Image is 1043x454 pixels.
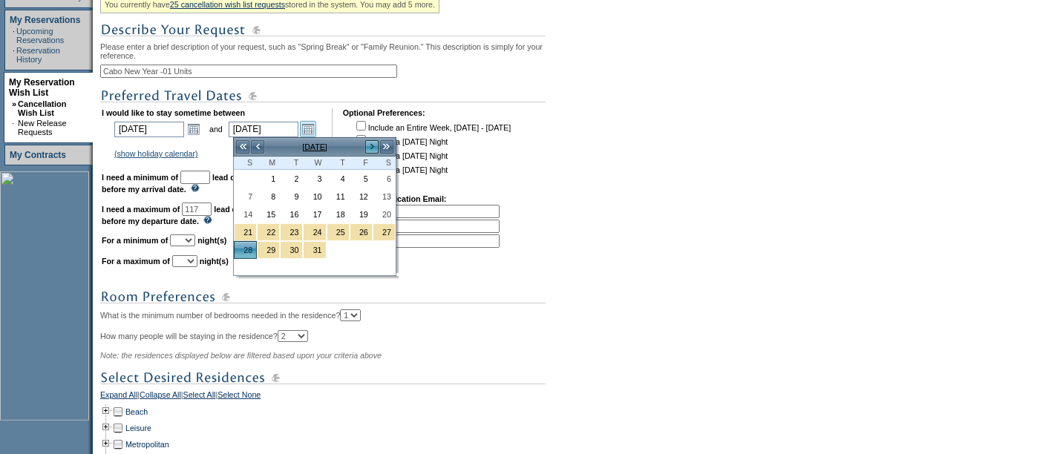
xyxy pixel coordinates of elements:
[373,206,395,223] a: 20
[350,206,372,223] a: 19
[12,119,16,136] td: ·
[379,139,394,154] a: >>
[258,242,279,258] a: 29
[258,206,279,223] a: 15
[250,139,265,154] a: <
[327,157,350,170] th: Thursday
[280,223,303,241] td: Christmas Holiday
[100,390,572,404] div: | | |
[235,206,256,223] a: 14
[125,424,151,432] a: Leisure
[304,224,325,240] a: 24
[203,216,212,224] img: questionMark_lightBlue.gif
[303,188,326,205] td: Wednesday, December 10, 2025
[350,205,373,223] td: Friday, December 19, 2025
[350,188,373,205] td: Friday, December 12, 2025
[10,15,80,25] a: My Reservations
[100,390,137,404] a: Expand All
[102,108,245,117] b: I would like to stay sometime between
[100,351,382,360] span: Note: the residences displayed below are filtered based upon your criteria above
[258,171,279,187] a: 1
[303,241,326,259] td: New Year's Holiday
[281,171,302,187] a: 2
[304,242,325,258] a: 31
[303,205,326,223] td: Wednesday, December 17, 2025
[280,170,303,188] td: Tuesday, December 02, 2025
[373,188,396,205] td: Saturday, December 13, 2025
[257,157,280,170] th: Monday
[350,171,372,187] a: 5
[235,139,250,154] a: <<
[257,241,280,259] td: New Year's Holiday
[186,121,202,137] a: Open the calendar popup.
[303,223,326,241] td: Christmas Holiday
[191,184,200,192] img: questionMark_lightBlue.gif
[234,205,257,223] td: Sunday, December 14, 2025
[234,241,257,259] td: New Year's Holiday
[373,157,396,170] th: Saturday
[13,46,15,64] td: ·
[353,119,511,184] td: Include an Entire Week, [DATE] - [DATE] Include a [DATE] Night Include a [DATE] Night Include a [...
[102,257,170,266] b: For a maximum of
[350,157,373,170] th: Friday
[304,188,325,205] a: 10
[18,119,66,136] a: New Release Requests
[235,242,256,258] a: 28
[327,188,350,205] td: Thursday, December 11, 2025
[257,170,280,188] td: Monday, December 01, 2025
[16,46,60,64] a: Reservation History
[280,157,303,170] th: Tuesday
[13,27,15,45] td: ·
[373,188,395,205] a: 13
[344,234,500,248] td: 3.
[350,188,372,205] a: 12
[234,223,257,241] td: Christmas Holiday
[234,157,257,170] th: Sunday
[234,188,257,205] td: Sunday, December 07, 2025
[235,224,256,240] a: 21
[344,205,500,218] td: 1.
[10,150,66,160] a: My Contracts
[280,241,303,259] td: New Year's Holiday
[364,139,379,154] a: >
[304,206,325,223] a: 17
[281,206,302,223] a: 16
[304,171,325,187] a: 3
[9,77,75,98] a: My Reservation Wish List
[258,224,279,240] a: 22
[258,188,279,205] a: 8
[280,205,303,223] td: Tuesday, December 16, 2025
[300,121,316,137] a: Open the calendar popup.
[257,205,280,223] td: Monday, December 15, 2025
[207,119,225,139] td: and
[327,170,350,188] td: Thursday, December 04, 2025
[265,139,364,155] td: [DATE]
[327,224,349,240] a: 25
[280,188,303,205] td: Tuesday, December 09, 2025
[12,99,16,108] b: »
[235,188,256,205] a: 7
[18,99,66,117] a: Cancellation Wish List
[218,390,261,404] a: Select None
[102,205,180,214] b: I need a maximum of
[197,236,226,245] b: night(s)
[327,188,349,205] a: 11
[303,157,326,170] th: Wednesday
[257,188,280,205] td: Monday, December 08, 2025
[114,149,198,158] a: (show holiday calendar)
[200,257,229,266] b: night(s)
[303,170,326,188] td: Wednesday, December 03, 2025
[281,224,302,240] a: 23
[327,206,349,223] a: 18
[327,205,350,223] td: Thursday, December 18, 2025
[125,440,169,449] a: Metropolitan
[373,223,396,241] td: Christmas Holiday
[114,122,184,137] input: Date format: M/D/Y. Shortcut keys: [T] for Today. [UP] or [.] for Next Day. [DOWN] or [,] for Pre...
[350,223,373,241] td: Christmas Holiday
[183,390,216,404] a: Select All
[343,108,425,117] b: Optional Preferences:
[281,242,302,258] a: 30
[281,188,302,205] a: 9
[373,170,396,188] td: Saturday, December 06, 2025
[373,224,395,240] a: 27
